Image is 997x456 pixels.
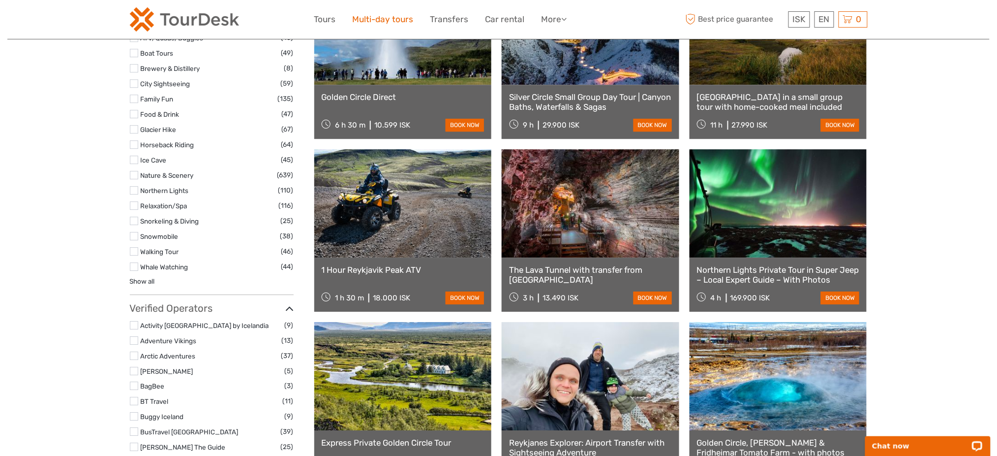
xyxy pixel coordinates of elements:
[542,12,567,27] a: More
[711,293,722,302] span: 4 h
[485,12,525,27] a: Car rental
[697,265,860,285] a: Northern Lights Private Tour in Super Jeep – Local Expert Guide – With Photos
[335,293,364,302] span: 1 h 30 m
[281,139,294,150] span: (64)
[141,367,193,375] a: [PERSON_NAME]
[130,7,239,32] img: 120-15d4194f-c635-41b9-a512-a3cb382bfb57_logo_small.png
[509,92,672,112] a: Silver Circle Small Group Day Tour | Canyon Baths, Waterfalls & Sagas
[141,202,187,210] a: Relaxation/Spa
[821,292,859,304] a: book now
[281,441,294,453] span: (25)
[141,126,177,133] a: Glacier Hike
[281,246,294,257] span: (46)
[282,335,294,346] span: (13)
[374,121,410,130] div: 10.599 ISK
[141,156,167,164] a: Ice Cave
[141,352,196,360] a: Arctic Adventures
[697,92,860,112] a: [GEOGRAPHIC_DATA] in a small group tour with home-cooked meal included
[281,261,294,272] span: (44)
[281,426,294,437] span: (39)
[282,124,294,135] span: (67)
[281,154,294,165] span: (45)
[285,380,294,391] span: (3)
[141,397,169,405] a: BT Travel
[283,395,294,407] span: (11)
[446,292,484,304] a: book now
[793,14,806,24] span: ISK
[281,215,294,227] span: (25)
[277,169,294,181] span: (639)
[281,78,294,89] span: (59)
[141,141,194,149] a: Horseback Riding
[335,121,365,130] span: 6 h 30 m
[141,413,184,421] a: Buggy Iceland
[855,14,863,24] span: 0
[285,411,294,422] span: (9)
[730,293,770,302] div: 169.900 ISK
[141,322,269,329] a: Activity [GEOGRAPHIC_DATA] by Icelandia
[141,95,174,103] a: Family Fun
[634,292,672,304] a: book now
[373,293,410,302] div: 18.000 ISK
[141,428,239,436] a: BusTravel [GEOGRAPHIC_DATA]
[280,230,294,242] span: (38)
[430,12,469,27] a: Transfers
[141,187,189,195] a: Northern Lights
[322,438,484,448] a: Express Private Golden Circle Tour
[509,265,672,285] a: The Lava Tunnel with transfer from [GEOGRAPHIC_DATA]
[141,49,174,57] a: Boat Tours
[141,232,179,240] a: Snowmobile
[821,119,859,131] a: book now
[281,350,294,361] span: (37)
[141,65,200,72] a: Brewery & Distillery
[130,277,155,285] a: Show all
[284,63,294,74] span: (8)
[141,382,165,390] a: BagBee
[285,320,294,331] span: (9)
[634,119,672,131] a: book now
[322,265,484,275] a: 1 Hour Reykjavik Peak ATV
[130,302,294,314] h3: Verified Operators
[543,293,578,302] div: 13.490 ISK
[141,171,194,179] a: Nature & Scenery
[141,443,226,451] a: [PERSON_NAME] The Guide
[141,80,190,88] a: City Sightseeing
[732,121,768,130] div: 27.990 ISK
[314,12,336,27] a: Tours
[523,293,534,302] span: 3 h
[279,200,294,211] span: (116)
[278,185,294,196] span: (110)
[141,248,179,256] a: Walking Tour
[353,12,414,27] a: Multi-day tours
[282,108,294,120] span: (47)
[278,93,294,104] span: (135)
[281,47,294,59] span: (49)
[859,425,997,456] iframe: LiveChat chat widget
[322,92,484,102] a: Golden Circle Direct
[815,11,834,28] div: EN
[141,217,199,225] a: Snorkeling & Diving
[285,365,294,377] span: (5)
[446,119,484,131] a: book now
[543,121,579,130] div: 29.900 ISK
[141,263,188,271] a: Whale Watching
[141,337,197,345] a: Adventure Vikings
[523,121,534,130] span: 9 h
[711,121,723,130] span: 11 h
[683,11,786,28] span: Best price guarantee
[141,110,180,118] a: Food & Drink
